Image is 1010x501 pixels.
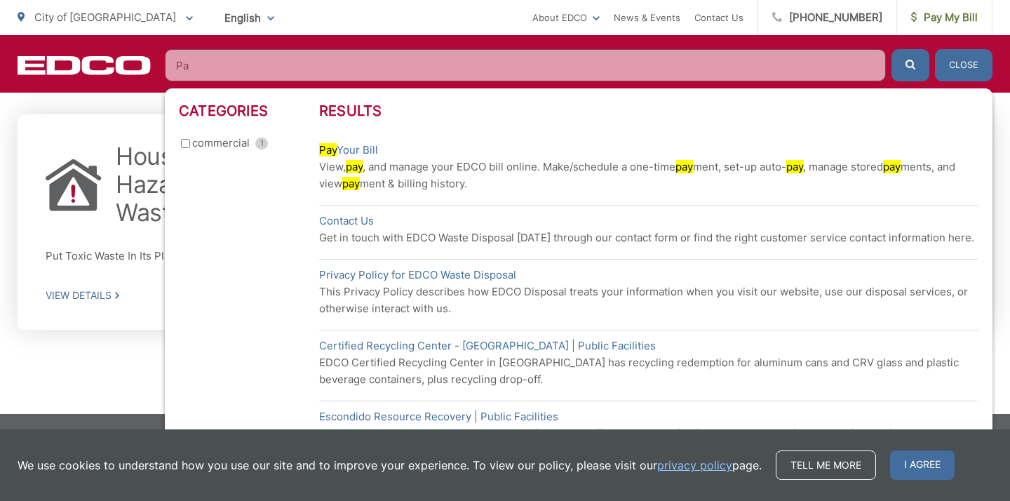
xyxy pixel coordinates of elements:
a: Escondido Resource Recovery | Public Facilities [319,408,558,425]
button: Close [935,49,992,81]
a: Certified Recycling Center - [GEOGRAPHIC_DATA] | Public Facilities [319,338,656,354]
h2: Household Hazardous Waste [116,142,291,227]
a: About EDCO [532,9,600,26]
p: Put Toxic Waste In Its Place [46,248,291,265]
a: Contact Us [694,9,743,26]
mark: Pay [319,143,337,156]
a: Privacy Policy for EDCO Waste Disposal [319,267,516,283]
a: privacy policy [657,457,732,474]
p: This Privacy Policy describes how EDCO Disposal treats your information when you visit our websit... [319,283,978,317]
span: City of [GEOGRAPHIC_DATA] [34,11,176,24]
h3: Categories [179,102,319,119]
span: View Details [46,289,291,302]
input: commercial 1 [181,139,190,148]
p: We use cookies to understand how you use our site and to improve your experience. To view our pol... [18,457,762,474]
mark: pay [883,160,901,173]
span: commercial [192,135,250,152]
span: English [214,6,285,30]
button: Submit the search query. [891,49,929,81]
input: Search [165,49,886,81]
span: 1 [255,138,268,149]
p: The Escondido Resource Recovery & Transfer Station offers 59,000 sq. ft. of covered concrete floo... [319,425,978,459]
a: EDCD logo. Return to the homepage. [18,55,151,75]
a: Tell me more [776,450,876,480]
a: PayYour Bill [319,142,378,159]
p: EDCO Certified Recycling Center in [GEOGRAPHIC_DATA] has recycling redemption for aluminum cans a... [319,354,978,388]
p: View, , and manage your EDCO bill online. Make/schedule a one-time ment, set-up auto- , manage st... [319,159,978,192]
h3: Results [319,102,978,119]
mark: pay [786,160,803,173]
a: News & Events [614,9,680,26]
mark: pay [346,160,363,173]
a: Household Hazardous Waste Put Toxic Waste In Its Place View Details [18,114,319,330]
a: Contact Us [319,213,374,229]
mark: pay [342,177,360,190]
span: I agree [890,450,955,480]
mark: pay [675,160,693,173]
p: Get in touch with EDCO Waste Disposal [DATE] through our contact form or find the right customer ... [319,229,978,246]
span: Pay My Bill [911,9,978,26]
